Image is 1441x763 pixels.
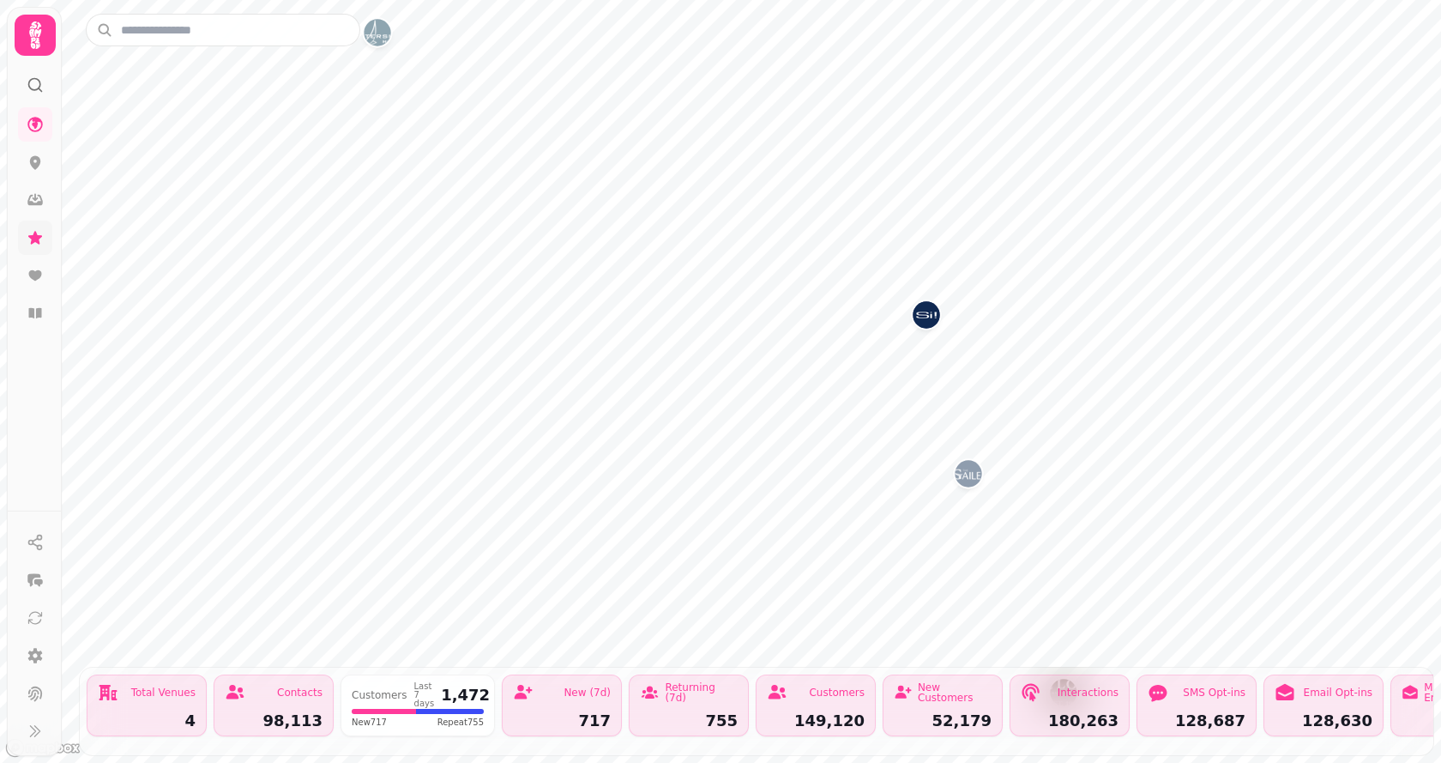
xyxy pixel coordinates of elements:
div: Returning (7d) [665,682,738,703]
div: Last 7 days [414,682,435,708]
div: 1,472 [441,687,490,703]
button: The Gailes [955,460,982,487]
div: Interactions [1058,687,1118,698]
div: Map marker [913,301,940,334]
span: Repeat 755 [437,716,484,729]
div: 128,630 [1275,713,1372,729]
div: 180,263 [1021,713,1118,729]
div: Map marker [955,460,982,493]
div: SMS Opt-ins [1183,687,1245,698]
div: 4 [98,713,196,729]
div: 98,113 [225,713,323,729]
div: Customers [809,687,865,698]
div: New (7d) [564,687,611,698]
a: Mapbox logo [5,738,81,758]
div: 755 [640,713,738,729]
div: Customers [352,690,407,700]
div: Total Venues [131,687,196,698]
span: New 717 [352,716,387,729]
div: New Customers [918,682,992,703]
div: 128,687 [1148,713,1245,729]
button: Si! [913,301,940,329]
div: 52,179 [894,713,992,729]
div: Contacts [277,687,323,698]
div: 717 [513,713,611,729]
div: 149,120 [767,713,865,729]
div: Email Opt-ins [1304,687,1372,698]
